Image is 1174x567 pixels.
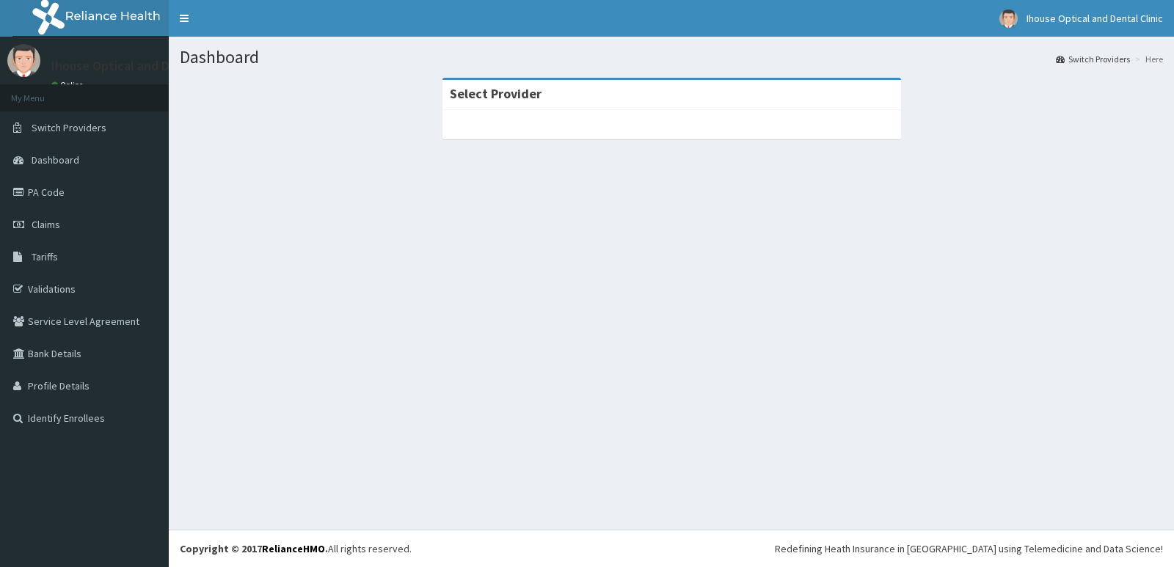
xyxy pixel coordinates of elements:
[32,218,60,231] span: Claims
[1056,53,1130,65] a: Switch Providers
[775,541,1163,556] div: Redefining Heath Insurance in [GEOGRAPHIC_DATA] using Telemedicine and Data Science!
[999,10,1018,28] img: User Image
[51,80,87,90] a: Online
[262,542,325,555] a: RelianceHMO
[180,542,328,555] strong: Copyright © 2017 .
[1131,53,1163,65] li: Here
[51,59,234,73] p: Ihouse Optical and Dental Clinic
[450,85,542,102] strong: Select Provider
[32,250,58,263] span: Tariffs
[32,153,79,167] span: Dashboard
[7,44,40,77] img: User Image
[169,530,1174,567] footer: All rights reserved.
[180,48,1163,67] h1: Dashboard
[32,121,106,134] span: Switch Providers
[1027,12,1163,25] span: Ihouse Optical and Dental Clinic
